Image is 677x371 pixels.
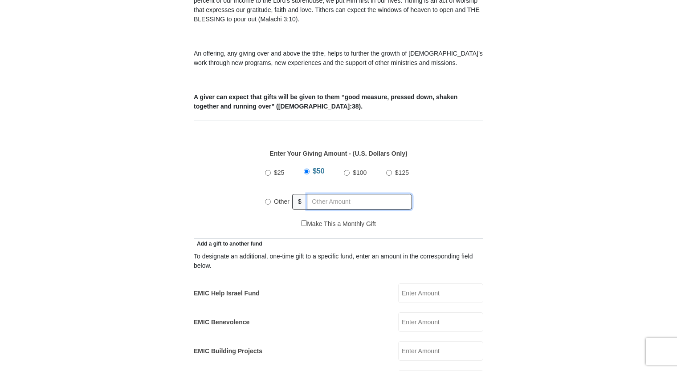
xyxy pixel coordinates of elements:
[398,283,483,303] input: Enter Amount
[307,194,412,210] input: Other Amount
[313,167,325,175] span: $50
[398,341,483,361] input: Enter Amount
[274,198,290,205] span: Other
[301,219,376,229] label: Make This a Monthly Gift
[274,169,284,176] span: $25
[194,289,260,298] label: EMIC Help Israel Fund
[301,220,307,226] input: Make This a Monthly Gift
[395,169,409,176] span: $125
[353,169,367,176] span: $100
[398,312,483,332] input: Enter Amount
[194,347,262,356] label: EMIC Building Projects
[194,252,483,270] div: To designate an additional, one-time gift to a specific fund, enter an amount in the correspondin...
[194,241,262,247] span: Add a gift to another fund
[194,93,457,110] b: A giver can expect that gifts will be given to them “good measure, pressed down, shaken together ...
[194,49,483,68] p: An offering, any giving over and above the tithe, helps to further the growth of [DEMOGRAPHIC_DAT...
[292,194,307,210] span: $
[194,318,249,327] label: EMIC Benevolence
[269,150,407,157] strong: Enter Your Giving Amount - (U.S. Dollars Only)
